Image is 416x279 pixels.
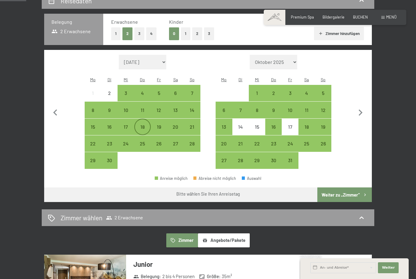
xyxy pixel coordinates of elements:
[184,91,199,106] div: 7
[151,124,167,140] div: 19
[271,77,276,82] abbr: Donnerstag
[184,102,200,118] div: Sun Sep 14 2025
[151,91,167,106] div: 5
[151,141,167,156] div: 26
[265,119,282,135] div: Thu Oct 16 2025
[102,141,117,156] div: 23
[118,102,134,118] div: Anreise möglich
[169,27,179,40] button: 0
[135,124,150,140] div: 18
[118,124,133,140] div: 17
[184,119,200,135] div: Anreise möglich
[298,102,315,118] div: Anreise möglich
[216,135,232,152] div: Anreise möglich
[167,85,184,101] div: Anreise möglich
[316,124,331,140] div: 19
[232,152,249,169] div: Anreise möglich
[101,135,118,152] div: Anreise möglich
[101,135,118,152] div: Tue Sep 23 2025
[249,135,265,152] div: Wed Oct 22 2025
[134,102,151,118] div: Thu Sep 11 2025
[249,135,265,152] div: Anreise möglich
[134,85,151,101] div: Thu Sep 04 2025
[315,102,331,118] div: Sun Oct 12 2025
[101,119,118,135] div: Tue Sep 16 2025
[134,119,151,135] div: Thu Sep 18 2025
[249,85,265,101] div: Anreise möglich
[184,135,200,152] div: Anreise möglich
[353,15,368,19] a: BUCHEN
[315,85,331,101] div: Anreise möglich
[249,91,265,106] div: 1
[169,19,183,25] span: Kinder
[101,102,118,118] div: Tue Sep 09 2025
[249,102,265,118] div: Anreise möglich
[167,119,184,135] div: Sat Sep 20 2025
[249,85,265,101] div: Wed Oct 01 2025
[168,141,183,156] div: 27
[151,85,167,101] div: Anreise möglich
[249,158,265,173] div: 29
[111,19,138,25] span: Erwachsene
[173,77,178,82] abbr: Samstag
[317,187,372,202] button: Weiter zu „Zimmer“
[299,124,314,140] div: 18
[106,215,143,221] span: 2 Erwachsene
[135,91,150,106] div: 4
[108,77,111,82] abbr: Dienstag
[232,102,249,118] div: Anreise möglich
[266,141,281,156] div: 23
[134,135,151,152] div: Anreise möglich
[151,119,167,135] div: Anreise möglich
[221,77,227,82] abbr: Montag
[118,141,133,156] div: 24
[316,141,331,156] div: 26
[238,77,242,82] abbr: Dienstag
[124,77,128,82] abbr: Mittwoch
[315,102,331,118] div: Anreise möglich
[249,141,265,156] div: 22
[167,135,184,152] div: Sat Sep 27 2025
[216,124,231,140] div: 13
[151,108,167,123] div: 12
[85,119,101,135] div: Anreise möglich
[298,135,315,152] div: Sat Oct 25 2025
[101,85,118,101] div: Anreise nicht möglich
[300,255,321,258] span: Schnellanfrage
[155,176,188,180] div: Anreise möglich
[265,102,282,118] div: Thu Oct 09 2025
[298,102,315,118] div: Sat Oct 11 2025
[266,124,281,140] div: 16
[265,152,282,169] div: Thu Oct 30 2025
[118,108,133,123] div: 10
[233,158,248,173] div: 28
[204,27,214,40] button: 3
[233,124,248,140] div: 14
[386,15,397,19] span: Menü
[265,85,282,101] div: Anreise möglich
[282,108,298,123] div: 10
[282,135,298,152] div: Fri Oct 24 2025
[216,119,232,135] div: Anreise möglich
[315,85,331,101] div: Sun Oct 05 2025
[291,15,314,19] a: Premium Spa
[282,91,298,106] div: 3
[193,176,236,180] div: Abreise nicht möglich
[85,102,101,118] div: Anreise möglich
[85,91,100,106] div: 1
[282,85,298,101] div: Anreise möglich
[151,135,167,152] div: Fri Sep 26 2025
[111,27,121,40] button: 1
[216,135,232,152] div: Mon Oct 20 2025
[168,108,183,123] div: 13
[266,158,281,173] div: 30
[168,124,183,140] div: 20
[299,91,314,106] div: 4
[184,124,199,140] div: 21
[282,152,298,169] div: Fri Oct 31 2025
[378,262,399,273] button: Weiter
[85,102,101,118] div: Mon Sep 08 2025
[314,27,364,40] button: Zimmer hinzufügen
[354,55,367,169] button: Nächster Monat
[85,141,100,156] div: 22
